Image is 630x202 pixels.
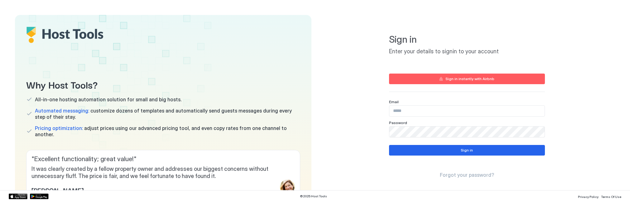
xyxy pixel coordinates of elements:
[389,34,545,46] span: Sign in
[35,125,300,137] span: adjust prices using our advanced pricing tool, and even copy rates from one channel to another.
[26,77,300,91] span: Why Host Tools?
[31,155,295,163] span: " Excellent functionality; great value! "
[445,76,494,82] div: Sign in instantly with Airbnb
[389,48,545,55] span: Enter your details to signin to your account
[9,194,27,199] a: App Store
[601,195,621,199] span: Terms Of Use
[389,106,545,116] input: Input Field
[35,108,89,114] span: Automated messaging:
[440,172,494,178] a: Forgot your password?
[389,145,545,156] button: Sign in
[440,190,494,196] span: Don't have an account?
[389,99,399,104] span: Email
[389,74,545,84] button: Sign in instantly with Airbnb
[601,193,621,200] a: Terms Of Use
[300,194,327,198] span: © 2025 Host Tools
[578,195,599,199] span: Privacy Policy
[578,193,599,200] a: Privacy Policy
[35,125,83,131] span: Pricing optimization:
[280,180,295,195] div: profile
[30,194,49,199] a: Google Play Store
[31,166,295,180] span: It was clearly created by a fellow property owner and addresses our biggest concerns without unne...
[389,120,407,125] span: Password
[31,185,84,195] span: [PERSON_NAME]
[389,127,545,137] input: Input Field
[35,108,300,120] span: customize dozens of templates and automatically send guests messages during every step of their s...
[35,96,181,103] span: All-in-one hosting automation solution for small and big hosts.
[461,147,473,153] div: Sign in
